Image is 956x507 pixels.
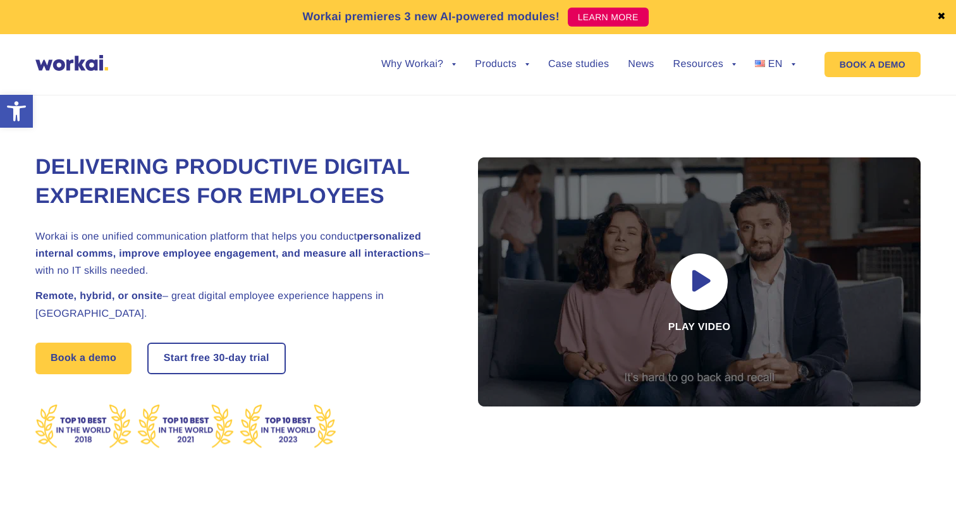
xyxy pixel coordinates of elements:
[213,353,247,363] i: 30-day
[149,344,285,373] a: Start free30-daytrial
[35,291,162,302] strong: Remote, hybrid, or onsite
[478,157,921,406] div: Play video
[381,59,456,70] a: Why Workai?
[35,343,132,374] a: Book a demo
[302,8,560,25] p: Workai premieres 3 new AI-powered modules!
[35,228,446,280] h2: Workai is one unified communication platform that helps you conduct – with no IT skills needed.
[673,59,736,70] a: Resources
[628,59,654,70] a: News
[768,59,783,70] span: EN
[35,153,446,211] h1: Delivering Productive Digital Experiences for Employees
[35,288,446,322] h2: – great digital employee experience happens in [GEOGRAPHIC_DATA].
[475,59,529,70] a: Products
[824,52,921,77] a: BOOK A DEMO
[937,12,946,22] a: ✖
[568,8,649,27] a: LEARN MORE
[548,59,609,70] a: Case studies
